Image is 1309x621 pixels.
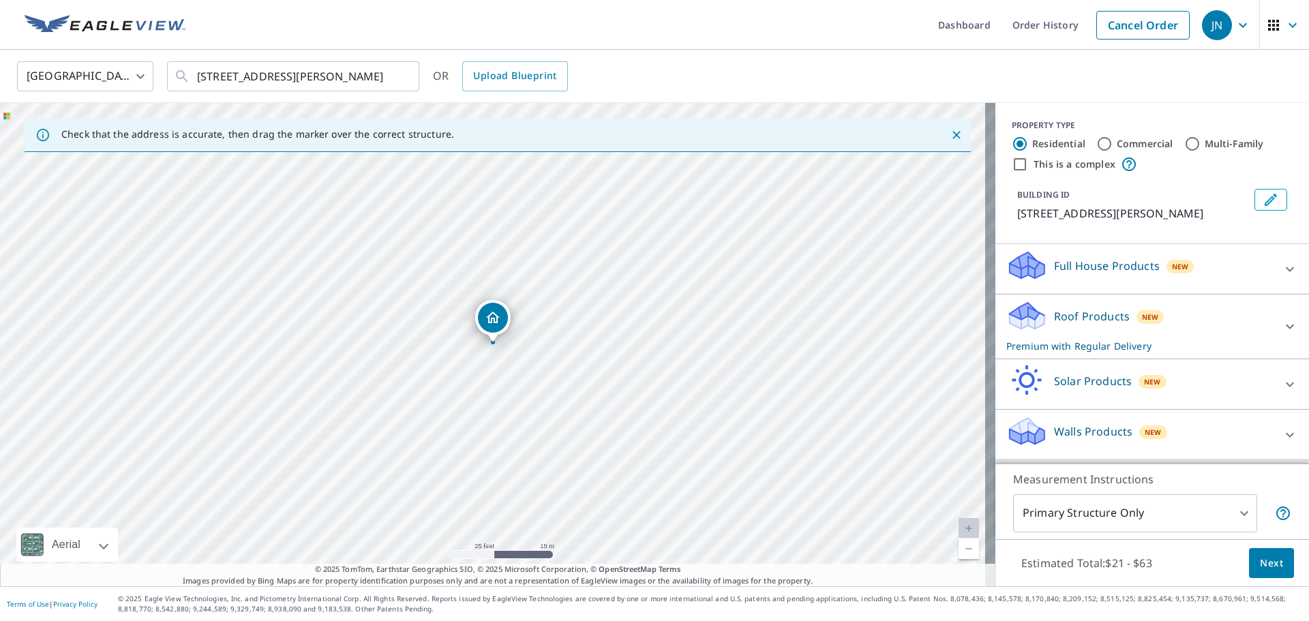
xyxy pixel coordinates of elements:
[1006,249,1298,288] div: Full House ProductsNew
[1205,137,1264,151] label: Multi-Family
[53,599,97,609] a: Privacy Policy
[1096,11,1190,40] a: Cancel Order
[433,61,568,91] div: OR
[473,67,556,85] span: Upload Blueprint
[1017,205,1249,222] p: [STREET_ADDRESS][PERSON_NAME]
[948,126,965,144] button: Close
[1054,373,1132,389] p: Solar Products
[48,528,85,562] div: Aerial
[959,539,979,559] a: Current Level 20, Zoom Out
[1145,427,1162,438] span: New
[1006,339,1274,353] p: Premium with Regular Delivery
[1010,548,1163,578] p: Estimated Total: $21 - $63
[462,61,567,91] a: Upload Blueprint
[1172,261,1189,272] span: New
[1054,308,1130,324] p: Roof Products
[1006,415,1298,454] div: Walls ProductsNew
[61,128,454,140] p: Check that the address is accurate, then drag the marker over the correct structure.
[475,300,511,342] div: Dropped pin, building 1, Residential property, 3349 Eclipse Dr Jefferson, MD 21755
[1006,300,1298,353] div: Roof ProductsNewPremium with Regular Delivery
[1275,505,1291,521] span: Your report will include only the primary structure on the property. For example, a detached gara...
[1144,376,1161,387] span: New
[197,57,391,95] input: Search by address or latitude-longitude
[1017,189,1070,200] p: BUILDING ID
[1249,548,1294,579] button: Next
[659,564,681,574] a: Terms
[1034,157,1115,171] label: This is a complex
[1032,137,1085,151] label: Residential
[1006,365,1298,404] div: Solar ProductsNew
[1013,471,1291,487] p: Measurement Instructions
[315,564,681,575] span: © 2025 TomTom, Earthstar Geographics SIO, © 2025 Microsoft Corporation, ©
[7,600,97,608] p: |
[16,528,118,562] div: Aerial
[1054,258,1160,274] p: Full House Products
[1012,119,1293,132] div: PROPERTY TYPE
[959,518,979,539] a: Current Level 20, Zoom In Disabled
[1202,10,1232,40] div: JN
[17,57,153,95] div: [GEOGRAPHIC_DATA]
[1142,312,1159,322] span: New
[118,594,1302,614] p: © 2025 Eagle View Technologies, Inc. and Pictometry International Corp. All Rights Reserved. Repo...
[1013,494,1257,532] div: Primary Structure Only
[599,564,656,574] a: OpenStreetMap
[1254,189,1287,211] button: Edit building 1
[7,599,49,609] a: Terms of Use
[1260,555,1283,572] span: Next
[25,15,185,35] img: EV Logo
[1054,423,1132,440] p: Walls Products
[1117,137,1173,151] label: Commercial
